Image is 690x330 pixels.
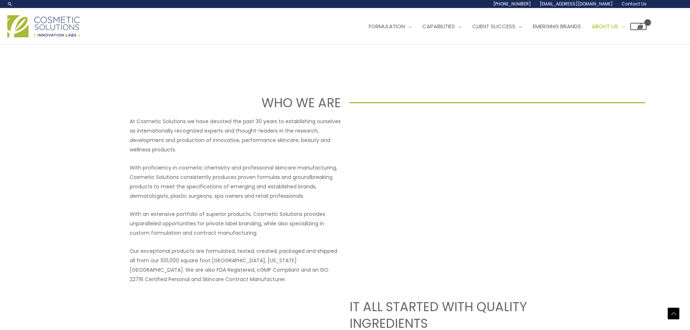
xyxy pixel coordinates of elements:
[467,16,527,37] a: Client Success
[363,16,417,37] a: Formulation
[369,22,405,30] span: Formulation
[7,1,13,7] a: Search icon link
[358,16,647,37] nav: Site Navigation
[533,22,581,30] span: Emerging Brands
[417,16,467,37] a: Capabilities
[630,23,647,30] a: View Shopping Cart, empty
[130,246,341,284] p: Our exceptional products are formulated, tested, created, packaged and shipped all from our 100,0...
[586,16,630,37] a: About Us
[130,163,341,201] p: With proficiency in cosmetic chemistry and professional skincare manufacturing, Cosmetic Solution...
[7,15,80,37] img: Cosmetic Solutions Logo
[45,94,341,112] h1: WHO WE ARE
[540,1,613,7] span: [EMAIL_ADDRESS][DOMAIN_NAME]
[592,22,618,30] span: About Us
[493,1,531,7] span: [PHONE_NUMBER]
[622,1,647,7] span: Contact Us
[422,22,455,30] span: Capabilities
[130,117,341,154] p: At Cosmetic Solutions we have devoted the past 30 years to establishing ourselves as internationa...
[527,16,586,37] a: Emerging Brands
[130,209,341,238] p: With an extensive portfolio of superior products, Cosmetic Solutions provides unparalleled opport...
[472,22,515,30] span: Client Success
[350,117,561,235] iframe: Get to know Cosmetic Solutions Private Label Skin Care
